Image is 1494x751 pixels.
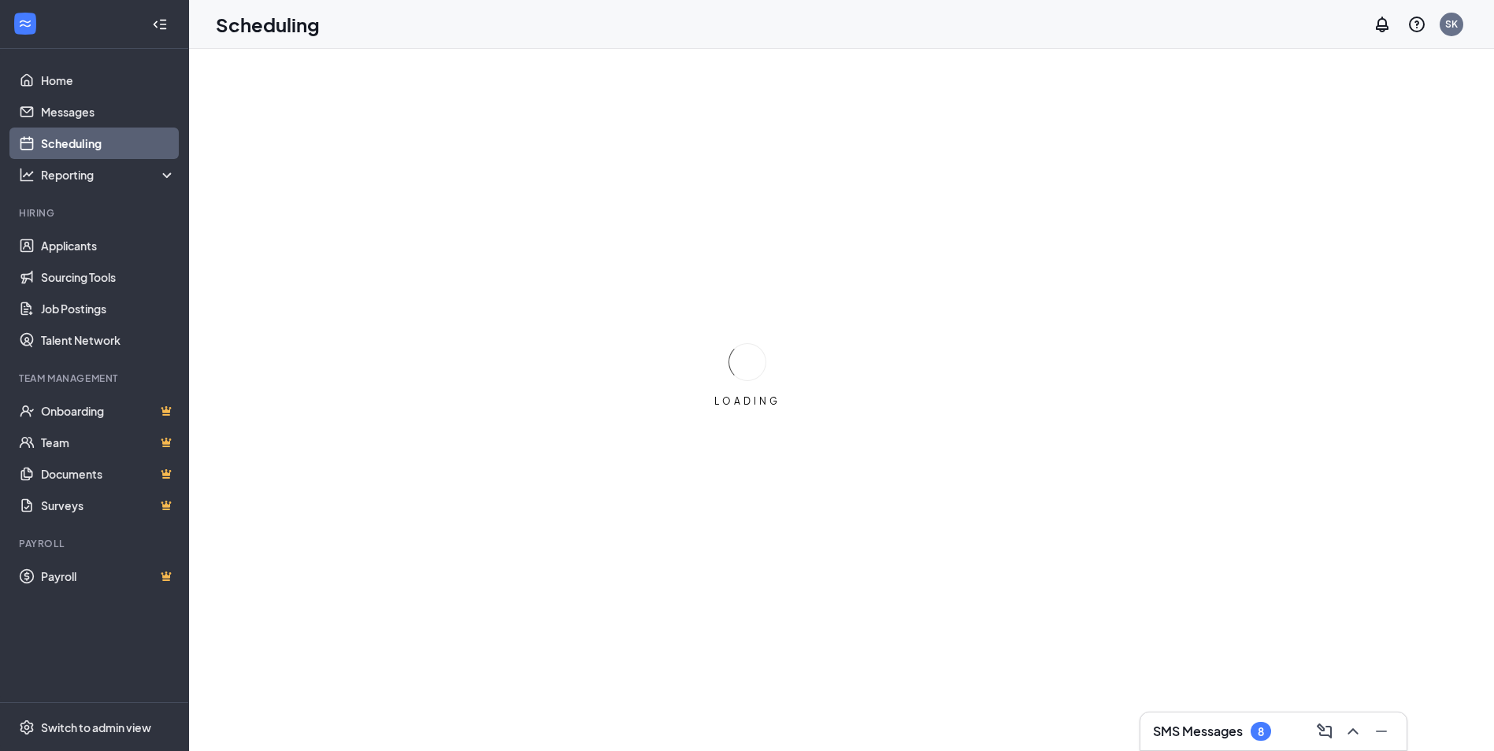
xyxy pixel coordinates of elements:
a: Applicants [41,230,176,261]
a: DocumentsCrown [41,458,176,490]
svg: WorkstreamLogo [17,16,33,31]
button: Minimize [1369,719,1394,744]
h3: SMS Messages [1153,723,1243,740]
h1: Scheduling [216,11,320,38]
div: Switch to admin view [41,720,151,735]
button: ChevronUp [1340,719,1366,744]
a: Scheduling [41,128,176,159]
a: SurveysCrown [41,490,176,521]
svg: ChevronUp [1344,722,1362,741]
a: Job Postings [41,293,176,324]
div: Reporting [41,167,176,183]
svg: Analysis [19,167,35,183]
svg: QuestionInfo [1407,15,1426,34]
a: Sourcing Tools [41,261,176,293]
a: Home [41,65,176,96]
a: Messages [41,96,176,128]
a: TeamCrown [41,427,176,458]
div: Hiring [19,206,172,220]
svg: Collapse [152,17,168,32]
div: Payroll [19,537,172,550]
a: Talent Network [41,324,176,356]
a: PayrollCrown [41,560,176,592]
div: Team Management [19,372,172,385]
div: LOADING [708,394,787,408]
a: OnboardingCrown [41,395,176,427]
svg: Notifications [1373,15,1392,34]
svg: Minimize [1372,722,1391,741]
svg: Settings [19,720,35,735]
button: ComposeMessage [1312,719,1337,744]
svg: ComposeMessage [1315,722,1334,741]
div: SK [1445,17,1458,31]
div: 8 [1258,725,1264,738]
